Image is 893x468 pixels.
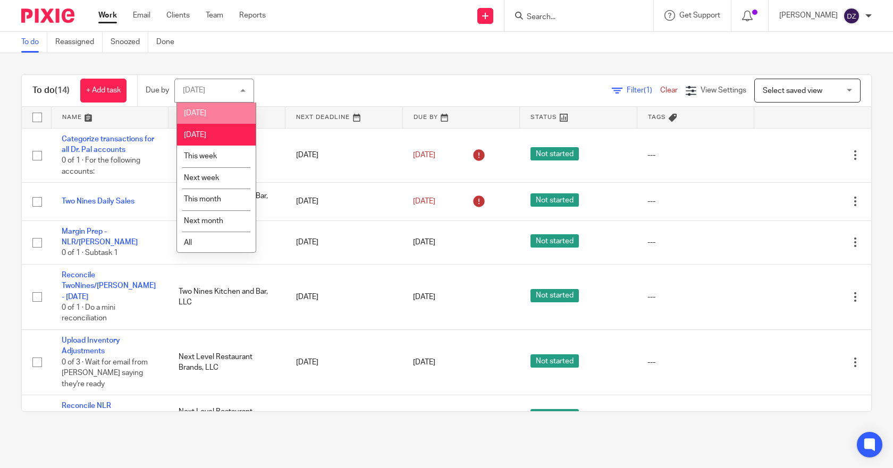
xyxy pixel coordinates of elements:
[184,195,221,203] span: This month
[648,114,666,120] span: Tags
[62,198,134,205] a: Two Nines Daily Sales
[413,293,435,301] span: [DATE]
[779,10,838,21] p: [PERSON_NAME]
[80,79,127,103] a: + Add task
[62,135,154,154] a: Categorize transactions for all Dr. Pal accounts
[647,196,743,207] div: ---
[530,193,579,207] span: Not started
[166,10,190,21] a: Clients
[763,87,822,95] span: Select saved view
[679,12,720,19] span: Get Support
[647,292,743,302] div: ---
[168,264,285,329] td: Two Nines Kitchen and Bar, LLC
[133,10,150,21] a: Email
[55,86,70,95] span: (14)
[660,87,678,94] a: Clear
[168,128,285,183] td: [PERSON_NAME] & [PERSON_NAME]
[413,359,435,366] span: [DATE]
[413,198,435,205] span: [DATE]
[413,239,435,246] span: [DATE]
[62,304,115,322] span: 0 of 1 · Do a mini reconciliation
[62,337,120,355] a: Upload Inventory Adjustments
[526,13,621,22] input: Search
[285,264,402,329] td: [DATE]
[156,32,182,53] a: Done
[62,271,156,301] a: Reconcile TwoNines/[PERSON_NAME] - [DATE]
[285,330,402,395] td: [DATE]
[184,109,206,117] span: [DATE]
[183,87,205,94] div: [DATE]
[413,151,435,159] span: [DATE]
[530,147,579,160] span: Not started
[184,239,192,246] span: All
[55,32,103,53] a: Reassigned
[21,32,47,53] a: To do
[21,8,74,23] img: Pixie
[62,359,148,388] span: 0 of 3 · Wait for email from [PERSON_NAME] saying they're ready
[530,354,579,368] span: Not started
[146,85,169,96] p: Due by
[843,7,860,24] img: svg%3E
[644,87,652,94] span: (1)
[206,10,223,21] a: Team
[168,183,285,220] td: Two Nines Kitchen and Bar, LLC
[701,87,746,94] span: View Settings
[62,228,138,246] a: Margin Prep - NLR/[PERSON_NAME]
[184,217,223,225] span: Next month
[285,183,402,220] td: [DATE]
[530,289,579,302] span: Not started
[62,250,118,257] span: 0 of 1 · Subtask 1
[647,237,743,248] div: ---
[62,402,111,410] a: Reconcile NLR
[530,409,579,422] span: Not started
[98,10,117,21] a: Work
[184,174,219,182] span: Next week
[32,85,70,96] h1: To do
[62,157,140,175] span: 0 of 1 · For the following accounts:
[184,152,217,160] span: This week
[111,32,148,53] a: Snoozed
[239,10,266,21] a: Reports
[285,128,402,183] td: [DATE]
[168,395,285,439] td: Next Level Restaurant Brands, LLC
[530,234,579,248] span: Not started
[184,131,206,139] span: [DATE]
[647,357,743,368] div: ---
[168,330,285,395] td: Next Level Restaurant Brands, LLC
[285,220,402,264] td: [DATE]
[285,395,402,439] td: [DATE]
[627,87,660,94] span: Filter
[647,150,743,160] div: ---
